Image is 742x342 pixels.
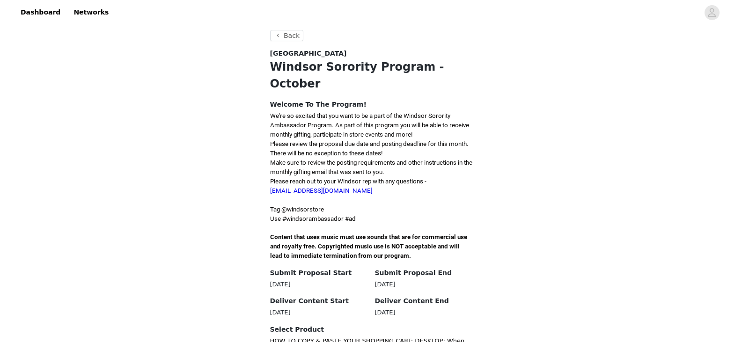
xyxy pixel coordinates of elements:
[707,5,716,20] div: avatar
[270,30,304,41] button: Back
[270,206,324,213] span: Tag @windsorstore
[270,58,472,92] h1: Windsor Sorority Program - October
[270,159,472,175] span: Make sure to review the posting requirements and other instructions in the monthly gifting email ...
[375,308,472,317] div: [DATE]
[270,112,469,138] span: We're so excited that you want to be a part of the Windsor Sorority Ambassador Program. As part o...
[270,325,472,335] h4: Select Product
[270,308,367,317] div: [DATE]
[270,215,356,222] span: Use #windsorambassador #ad
[270,100,472,109] h4: Welcome To The Program!
[15,2,66,23] a: Dashboard
[270,178,426,194] span: Please reach out to your Windsor rep with any questions -
[270,233,469,259] span: Content that uses music must use sounds that are for commercial use and royalty free. Copyrighted...
[270,280,367,289] div: [DATE]
[375,280,472,289] div: [DATE]
[270,140,469,157] span: Please review the proposal due date and posting deadline for this month. There will be no excepti...
[270,49,347,58] span: [GEOGRAPHIC_DATA]
[270,187,373,194] a: [EMAIL_ADDRESS][DOMAIN_NAME]
[270,296,367,306] h4: Deliver Content Start
[270,268,367,278] h4: Submit Proposal Start
[375,296,472,306] h4: Deliver Content End
[375,268,472,278] h4: Submit Proposal End
[68,2,114,23] a: Networks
